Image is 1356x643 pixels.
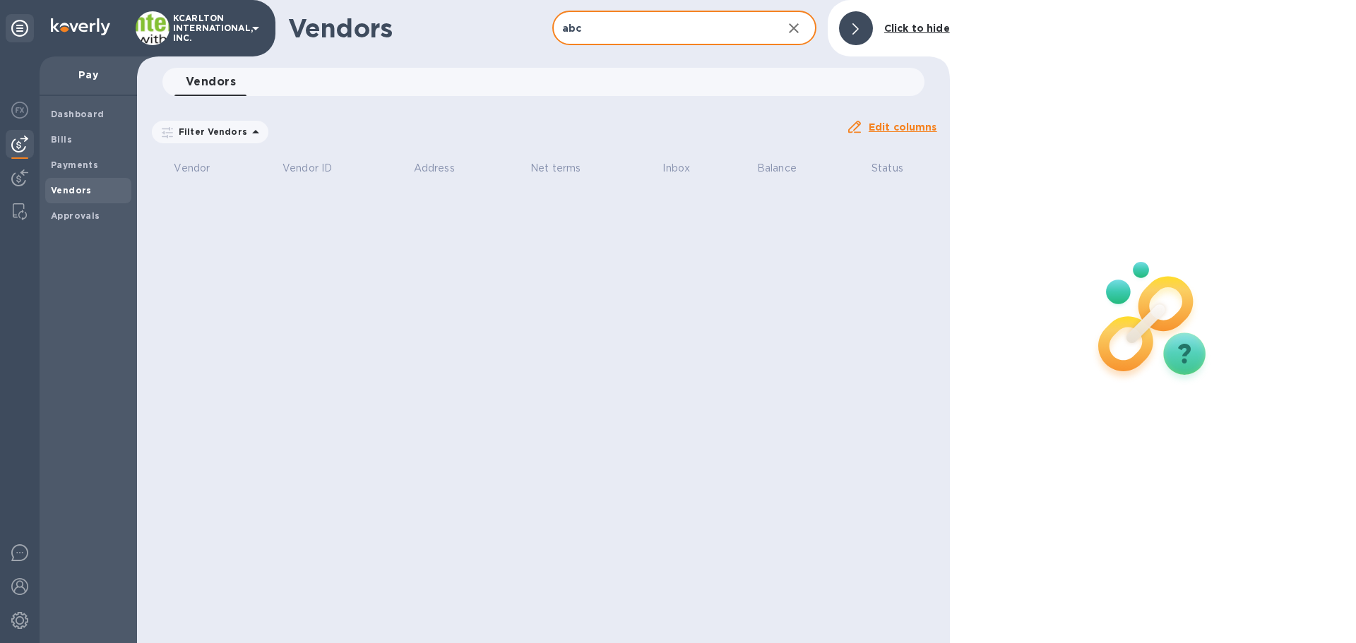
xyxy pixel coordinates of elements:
b: Dashboard [51,109,105,119]
p: Inbox [662,161,690,176]
p: Vendor ID [282,161,332,176]
p: Balance [757,161,797,176]
span: Vendor ID [282,161,350,176]
p: Address [414,161,455,176]
p: KCARLTON INTERNATIONAL, INC. [173,13,244,43]
b: Payments [51,160,98,170]
b: Click to hide [884,23,950,34]
span: Net terms [530,161,599,176]
p: Net terms [530,161,581,176]
span: Inbox [662,161,708,176]
span: Vendors [186,72,236,92]
span: Address [414,161,473,176]
img: Foreign exchange [11,102,28,119]
b: Approvals [51,210,100,221]
h1: Vendors [288,13,552,43]
b: Vendors [51,185,92,196]
b: Bills [51,134,72,145]
div: Unpin categories [6,14,34,42]
p: Vendor [174,161,210,176]
span: Vendor [174,161,228,176]
p: Status [872,161,903,176]
p: Pay [51,68,126,82]
u: Edit columns [869,121,937,133]
span: Balance [757,161,815,176]
p: Filter Vendors [173,126,247,138]
img: Logo [51,18,110,35]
